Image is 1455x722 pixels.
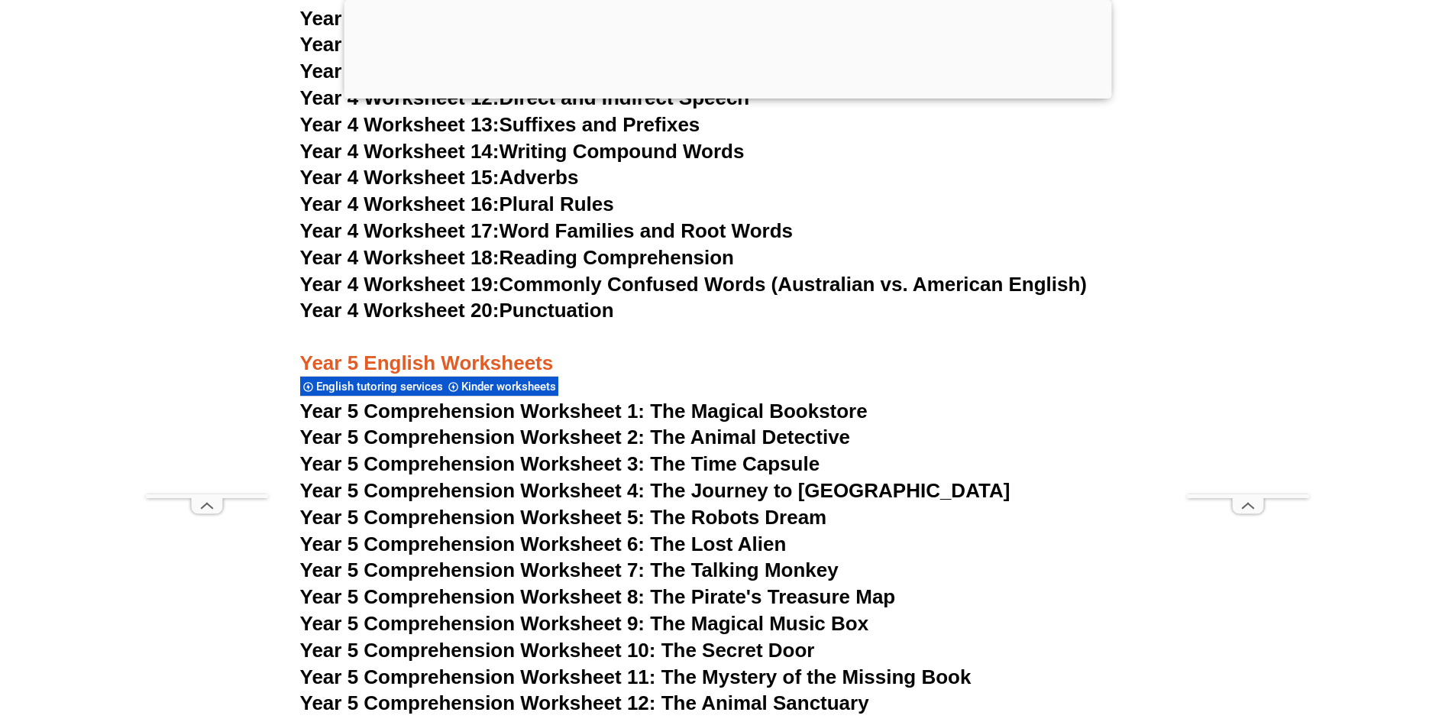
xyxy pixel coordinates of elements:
[300,273,500,296] span: Year 4 Worksheet 19:
[300,612,869,635] a: Year 5 Comprehension Worksheet 9: The Magical Music Box
[300,140,745,163] a: Year 4 Worksheet 14:Writing Compound Words
[445,376,558,397] div: Kinder worksheets
[461,380,561,393] span: Kinder worksheets
[300,246,500,269] span: Year 4 Worksheet 18:
[300,665,972,688] a: Year 5 Comprehension Worksheet 11: The Mystery of the Missing Book
[300,166,500,189] span: Year 4 Worksheet 15:
[300,479,1010,502] a: Year 5 Comprehension Worksheet 4: The Journey to [GEOGRAPHIC_DATA]
[300,86,500,109] span: Year 4 Worksheet 12:
[300,193,500,215] span: Year 4 Worksheet 16:
[300,140,500,163] span: Year 4 Worksheet 14:
[300,113,700,136] a: Year 4 Worksheet 13:Suffixes and Prefixes
[300,400,868,423] a: Year 5 Comprehension Worksheet 1: The Magical Bookstore
[146,36,268,494] iframe: Advertisement
[1201,549,1455,722] iframe: Chat Widget
[300,533,787,555] a: Year 5 Comprehension Worksheet 6: The Lost Alien
[300,86,750,109] a: Year 4 Worksheet 12:Direct and Indirect Speech
[300,33,500,56] span: Year 4 Worksheet 10:
[300,219,500,242] span: Year 4 Worksheet 17:
[300,246,734,269] a: Year 4 Worksheet 18:Reading Comprehension
[300,166,579,189] a: Year 4 Worksheet 15:Adverbs
[300,691,869,714] a: Year 5 Comprehension Worksheet 12: The Animal Sanctuary
[300,299,500,322] span: Year 4 Worksheet 20:
[300,60,716,83] a: Year 4 Worksheet 11:Similes and Metaphors
[300,452,820,475] a: Year 5 Comprehension Worksheet 3: The Time Capsule
[300,273,1088,296] a: Year 4 Worksheet 19:Commonly Confused Words (Australian vs. American English)
[300,426,851,448] a: Year 5 Comprehension Worksheet 2: The Animal Detective
[300,506,827,529] a: Year 5 Comprehension Worksheet 5: The Robots Dream
[300,7,609,30] a: Year 4 Worksheet 9:Prepositions
[300,325,1156,377] h3: Year 5 English Worksheets
[300,7,489,30] span: Year 4 Worksheet 9:
[300,639,815,662] a: Year 5 Comprehension Worksheet 10: The Secret Door
[1187,36,1309,494] iframe: Advertisement
[300,299,614,322] a: Year 4 Worksheet 20:Punctuation
[300,113,500,136] span: Year 4 Worksheet 13:
[300,558,839,581] a: Year 5 Comprehension Worksheet 7: The Talking Monkey
[300,219,793,242] a: Year 4 Worksheet 17:Word Families and Root Words
[316,380,448,393] span: English tutoring services
[300,60,500,83] span: Year 4 Worksheet 11:
[300,585,896,608] a: Year 5 Comprehension Worksheet 8: The Pirate's Treasure Map
[300,193,614,215] a: Year 4 Worksheet 16:Plural Rules
[300,376,445,397] div: English tutoring services
[300,33,729,56] a: Year 4 Worksheet 10:Subject-Verb Agreement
